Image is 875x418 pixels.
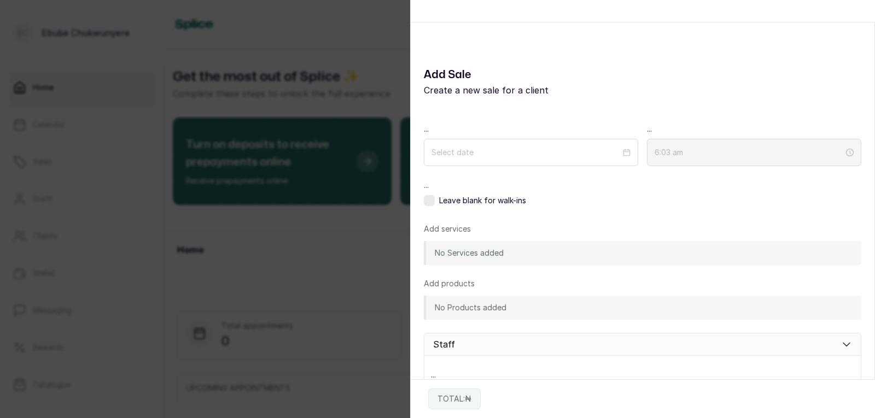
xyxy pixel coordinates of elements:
[435,302,506,313] p: No Products added
[431,369,854,380] label: ...
[433,338,455,351] p: Staff
[424,223,471,234] p: Add services
[424,278,475,289] p: Add products
[424,123,638,134] label: ...
[424,66,861,84] h1: Add Sale
[655,146,844,158] input: Select time
[435,248,504,258] p: No Services added
[439,195,526,206] span: Leave blank for walk-ins
[424,84,861,97] p: Create a new sale for a client
[431,146,621,158] input: Select date
[647,123,861,134] label: ...
[437,393,471,404] p: TOTAL: ₦
[424,179,861,191] label: ...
